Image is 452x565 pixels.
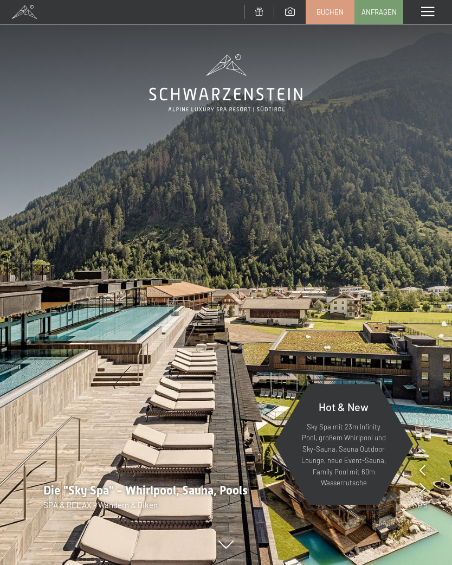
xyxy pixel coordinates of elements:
[420,499,423,511] span: /
[273,383,414,505] a: Hot & New Sky Spa mit 23m Infinity Pool, großem Whirlpool und Sky-Sauna, Sauna Outdoor Lounge, ne...
[355,1,403,23] a: Anfragen
[319,400,369,413] span: Hot & New
[423,499,428,511] span: 8
[306,1,354,23] a: Buchen
[300,421,387,489] p: Sky Spa mit 23m Infinity Pool, großem Whirlpool und Sky-Sauna, Sauna Outdoor Lounge, neue Event-S...
[43,484,248,497] span: Die "Sky Spa" - Whirlpool, Sauna, Pools
[417,499,420,511] span: 1
[361,7,397,17] span: Anfragen
[317,7,344,17] span: Buchen
[43,500,158,510] span: SPA & RELAX - Wandern & Biken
